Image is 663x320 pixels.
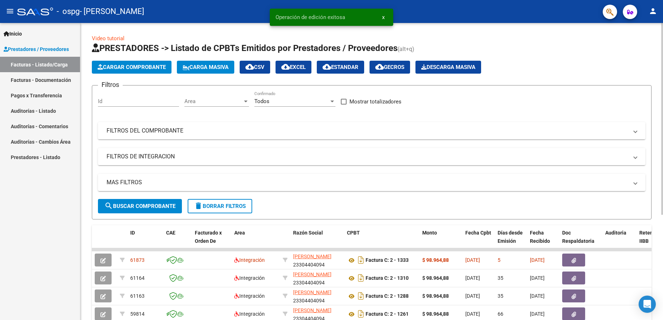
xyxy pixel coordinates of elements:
span: Operación de edición exitosa [276,14,345,21]
strong: $ 98.964,88 [422,311,449,317]
span: CSV [245,64,264,70]
span: Gecros [375,64,404,70]
span: Auditoria [605,230,626,236]
span: Retencion IIBB [639,230,663,244]
button: x [376,11,390,24]
span: Integración [234,311,265,317]
span: Inicio [4,30,22,38]
mat-expansion-panel-header: FILTROS DE INTEGRACION [98,148,645,165]
strong: Factura C: 2 - 1310 [366,275,409,281]
span: Mostrar totalizadores [349,97,401,106]
span: x [382,14,385,20]
div: 23304404094 [293,288,341,303]
span: Area [184,98,243,105]
span: 61164 [130,275,145,281]
datatable-header-cell: Fecha Cpbt [462,225,495,257]
span: [PERSON_NAME] [293,272,331,277]
strong: $ 98.964,88 [422,275,449,281]
mat-icon: cloud_download [281,62,290,71]
h3: Filtros [98,80,123,90]
button: Estandar [317,61,364,74]
datatable-header-cell: Doc Respaldatoria [559,225,602,257]
span: [DATE] [465,293,480,299]
span: PRESTADORES -> Listado de CPBTs Emitidos por Prestadores / Proveedores [92,43,398,53]
span: [DATE] [465,275,480,281]
mat-icon: search [104,201,113,210]
span: Razón Social [293,230,323,236]
strong: Factura C: 2 - 1333 [366,258,409,263]
span: [DATE] [530,311,545,317]
span: [PERSON_NAME] [293,254,331,259]
span: 35 [498,275,503,281]
datatable-header-cell: Auditoria [602,225,636,257]
strong: Factura C: 2 - 1288 [366,293,409,299]
span: Monto [422,230,437,236]
span: [DATE] [530,275,545,281]
mat-expansion-panel-header: MAS FILTROS [98,174,645,191]
mat-icon: menu [6,7,14,15]
button: Carga Masiva [177,61,234,74]
span: CPBT [347,230,360,236]
strong: Factura C: 2 - 1261 [366,311,409,317]
mat-icon: delete [194,201,203,210]
span: 61163 [130,293,145,299]
datatable-header-cell: CAE [163,225,192,257]
span: Doc Respaldatoria [562,230,594,244]
button: EXCEL [276,61,311,74]
div: 23304404094 [293,252,341,268]
span: 66 [498,311,503,317]
span: Carga Masiva [183,64,229,70]
span: Buscar Comprobante [104,203,175,209]
span: Días desde Emisión [498,230,523,244]
mat-panel-title: FILTROS DEL COMPROBANTE [107,127,628,135]
span: Borrar Filtros [194,203,246,209]
datatable-header-cell: Razón Social [290,225,344,257]
a: Video tutorial [92,35,124,42]
button: Descarga Masiva [415,61,481,74]
span: Integración [234,257,265,263]
span: - ospg [57,4,80,19]
span: ID [130,230,135,236]
span: 5 [498,257,500,263]
mat-panel-title: FILTROS DE INTEGRACION [107,153,628,161]
span: [PERSON_NAME] [293,289,331,295]
span: [DATE] [465,311,480,317]
span: Fecha Recibido [530,230,550,244]
span: Prestadores / Proveedores [4,45,69,53]
mat-icon: cloud_download [375,62,384,71]
span: [DATE] [465,257,480,263]
span: Todos [254,98,269,105]
span: (alt+q) [398,46,414,52]
span: EXCEL [281,64,306,70]
span: CAE [166,230,175,236]
mat-icon: cloud_download [245,62,254,71]
datatable-header-cell: Fecha Recibido [527,225,559,257]
datatable-header-cell: Facturado x Orden De [192,225,231,257]
i: Descargar documento [356,272,366,284]
span: [DATE] [530,257,545,263]
span: [PERSON_NAME] [293,307,331,313]
mat-panel-title: MAS FILTROS [107,178,628,186]
span: Fecha Cpbt [465,230,491,236]
div: 23304404094 [293,270,341,286]
span: Cargar Comprobante [98,64,166,70]
strong: $ 98.964,88 [422,293,449,299]
span: Area [234,230,245,236]
button: CSV [240,61,270,74]
span: Facturado x Orden De [195,230,222,244]
span: [DATE] [530,293,545,299]
button: Buscar Comprobante [98,199,182,213]
span: Estandar [323,64,358,70]
span: Descarga Masiva [421,64,475,70]
span: 61873 [130,257,145,263]
mat-icon: cloud_download [323,62,331,71]
datatable-header-cell: CPBT [344,225,419,257]
span: Integración [234,275,265,281]
mat-expansion-panel-header: FILTROS DEL COMPROBANTE [98,122,645,139]
button: Borrar Filtros [188,199,252,213]
datatable-header-cell: Monto [419,225,462,257]
datatable-header-cell: Area [231,225,280,257]
span: - [PERSON_NAME] [80,4,144,19]
app-download-masive: Descarga masiva de comprobantes (adjuntos) [415,61,481,74]
div: Open Intercom Messenger [639,296,656,313]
